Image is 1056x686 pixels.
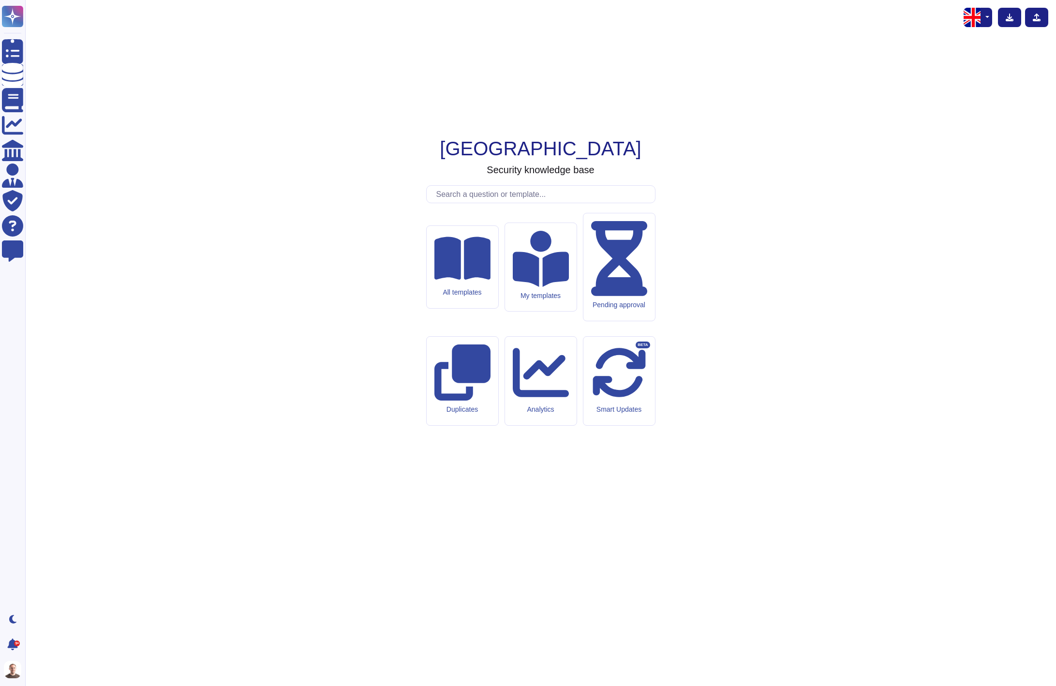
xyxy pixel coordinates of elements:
[4,661,21,678] img: user
[434,405,491,414] div: Duplicates
[487,164,594,176] h3: Security knowledge base
[591,301,647,309] div: Pending approval
[513,292,569,300] div: My templates
[2,659,28,680] button: user
[440,137,641,160] h1: [GEOGRAPHIC_DATA]
[14,641,20,646] div: 9+
[434,288,491,297] div: All templates
[591,405,647,414] div: Smart Updates
[513,405,569,414] div: Analytics
[636,342,650,348] div: BETA
[431,186,655,203] input: Search a question or template...
[964,8,983,27] img: en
